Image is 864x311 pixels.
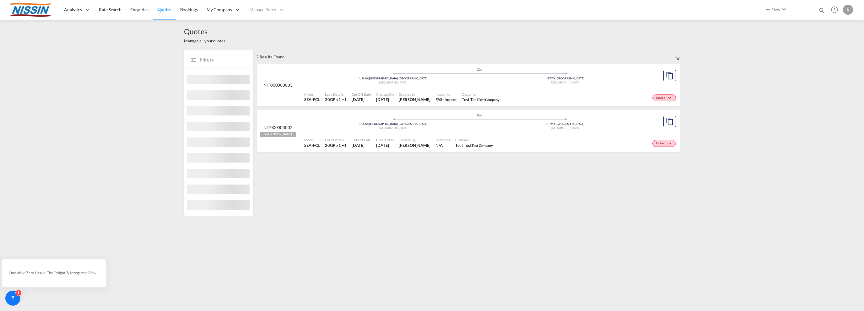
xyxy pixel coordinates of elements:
span: JPTYO [GEOGRAPHIC_DATA] [546,122,584,126]
div: FAS [435,97,442,102]
div: icon-magnify [818,7,825,16]
div: Change Status Here [652,140,676,147]
span: My Company [207,7,232,13]
div: Help [829,4,843,16]
div: - import [442,97,457,102]
span: Customer [455,137,493,142]
span: [GEOGRAPHIC_DATA] [379,81,408,84]
span: Test Leidy [262,132,293,137]
span: Test Test Test Company [455,142,493,148]
span: Load Details [325,92,347,97]
md-icon: assets/icons/custom/ship-fill.svg [476,113,483,116]
span: Mode [304,137,320,142]
span: [GEOGRAPHIC_DATA] [379,126,408,130]
span: | [555,122,556,126]
span: New [764,7,788,12]
md-icon: icon-plus 400-fg [764,6,772,13]
span: 9 Sep 2025 [352,142,371,148]
span: Load Details [325,137,347,142]
span: Rate Search [99,7,121,12]
span: Analytics [64,7,82,13]
md-icon: icon-chevron-down [667,96,674,100]
span: NIT000000002 [263,125,293,130]
span: Customer [462,92,499,97]
md-icon: assets/icons/custom/copyQuote.svg [666,118,673,125]
md-icon: icon-chevron-down [780,6,788,13]
md-icon: assets/icons/custom/ship-fill.svg [476,68,483,71]
span: Enquiries [130,7,148,12]
md-icon: assets/icons/custom/copyQuote.svg [666,72,673,79]
span: Test Test Test Company [462,97,499,102]
span: | [368,77,369,80]
span: USLAX [GEOGRAPHIC_DATA], [GEOGRAPHIC_DATA] [359,77,427,80]
span: Filters [200,56,247,63]
span: Expired [656,96,667,100]
span: 20GP x 1 , 40GP x 1 [325,142,347,148]
span: Leidy Consuegra [399,142,430,148]
span: Created On [376,137,394,142]
span: Created On [376,92,394,97]
span: Mode [304,92,320,97]
span: Manage all your quotes [184,38,225,44]
div: Change Status Here [652,94,676,101]
button: Copy Quote [663,70,676,81]
span: | [555,77,556,80]
span: Bookings [180,7,198,12]
span: | [368,122,369,126]
span: Manage Rates [249,7,276,13]
span: SEA-FCL [304,97,320,102]
span: Cut Off Date [352,137,371,142]
span: Cut Off Date [352,92,371,97]
span: Quotes [157,7,171,12]
span: Created By [399,137,430,142]
span: Created By [399,92,430,97]
md-icon: icon-magnify [818,7,825,14]
span: Incoterms [435,92,457,97]
span: Incoterms [435,137,450,142]
span: [GEOGRAPHIC_DATA] [551,81,579,84]
div: NIT000000003 assets/icons/custom/ship-fill.svgassets/icons/custom/roll-o-plane.svgOriginLos Angel... [257,64,680,107]
span: SEA-FCL [304,142,320,148]
div: FAS import [435,97,457,102]
span: Expired [656,142,667,146]
div: N/A [435,142,443,148]
span: USLAX [GEOGRAPHIC_DATA], [GEOGRAPHIC_DATA] [359,122,427,126]
button: Copy Quote [663,116,676,127]
span: [GEOGRAPHIC_DATA] [551,126,579,130]
button: icon-plus 400-fgNewicon-chevron-down [762,4,790,16]
span: 12 Sep 2025 [376,97,394,102]
div: K [843,5,853,15]
span: 12 Sep 2025 [352,97,371,102]
span: Quotes [184,26,225,36]
span: 20GP x 1 , 40GP x 1 [325,97,347,102]
span: NIT000000003 [263,82,293,88]
img: 485da9108dca11f0a63a77e390b9b49c.jpg [9,3,52,17]
div: NIT000000002 Test [PERSON_NAME] assets/icons/custom/ship-fill.svgassets/icons/custom/roll-o-plane... [257,110,680,152]
md-icon: icon-chevron-down [667,142,674,146]
span: Test Company [472,143,493,147]
div: Sort by: Created On [675,50,680,64]
span: Saranya K [399,97,430,102]
span: Help [829,4,840,15]
span: 9 Sep 2025 [376,142,394,148]
span: Test Company [478,98,499,102]
span: JPTYO [GEOGRAPHIC_DATA] [546,77,584,80]
div: 2 Results Found [256,50,284,64]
